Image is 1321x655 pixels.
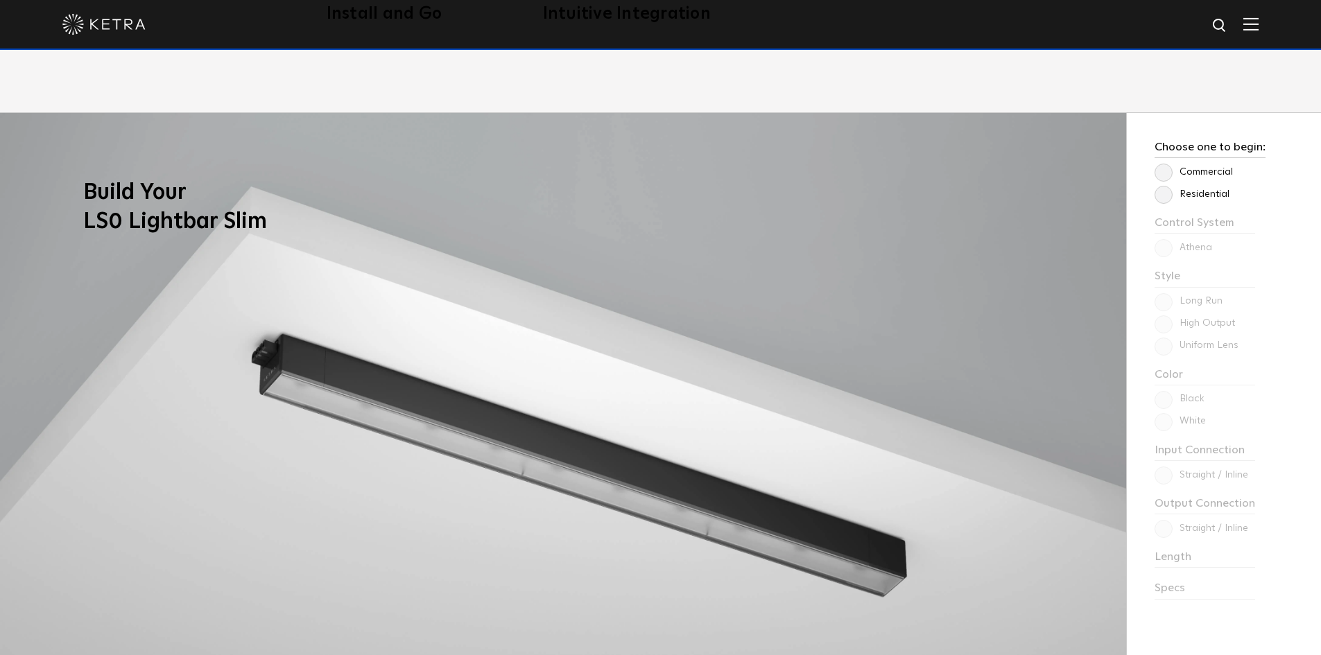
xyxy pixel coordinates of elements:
[1155,166,1233,178] label: Commercial
[1243,17,1259,30] img: Hamburger%20Nav.svg
[1155,141,1266,158] h3: Choose one to begin:
[62,14,146,35] img: ketra-logo-2019-white
[1155,189,1229,200] label: Residential
[1211,17,1229,35] img: search icon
